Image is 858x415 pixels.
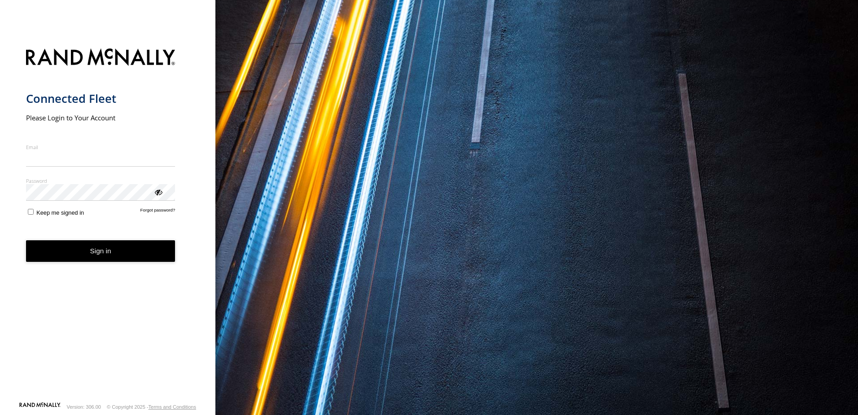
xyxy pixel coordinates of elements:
[26,113,175,122] h2: Please Login to Your Account
[140,207,175,216] a: Forgot password?
[149,404,196,410] a: Terms and Conditions
[107,404,196,410] div: © Copyright 2025 -
[28,209,34,215] input: Keep me signed in
[26,144,175,150] label: Email
[26,240,175,262] button: Sign in
[19,402,61,411] a: Visit our Website
[26,43,190,402] form: main
[26,91,175,106] h1: Connected Fleet
[67,404,101,410] div: Version: 306.00
[26,177,175,184] label: Password
[26,47,175,70] img: Rand McNally
[36,209,84,216] span: Keep me signed in
[153,187,162,196] div: ViewPassword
